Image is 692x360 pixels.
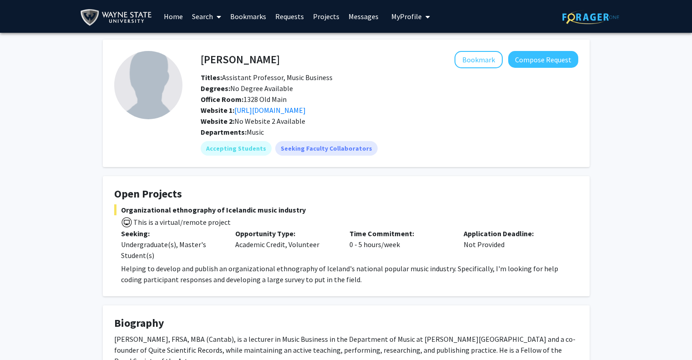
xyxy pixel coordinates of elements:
[275,141,378,156] mat-chip: Seeking Faculty Collaborators
[464,228,564,239] p: Application Deadline:
[271,0,308,32] a: Requests
[201,51,280,68] h4: [PERSON_NAME]
[201,106,234,115] b: Website 1:
[114,204,578,215] span: Organizational ethnography of Icelandic music industry
[201,117,305,126] span: No Website 2 Available
[201,84,293,93] span: No Degree Available
[201,117,234,126] b: Website 2:
[308,0,344,32] a: Projects
[187,0,226,32] a: Search
[80,7,156,28] img: Wayne State University Logo
[508,51,578,68] button: Compose Request to Jeremy Peters
[201,95,243,104] b: Office Room:
[132,218,231,227] span: This is a virtual/remote project
[201,127,247,137] b: Departments:
[343,228,457,261] div: 0 - 5 hours/week
[247,127,264,137] span: Music
[344,0,383,32] a: Messages
[201,141,272,156] mat-chip: Accepting Students
[201,95,287,104] span: 1328 Old Main
[114,317,578,330] h4: Biography
[457,228,571,261] div: Not Provided
[201,84,230,93] b: Degrees:
[201,73,333,82] span: Assistant Professor, Music Business
[121,263,578,285] p: Helping to develop and publish an organizational ethnography of Iceland's national popular music ...
[228,228,343,261] div: Academic Credit, Volunteer
[455,51,503,68] button: Add Jeremy Peters to Bookmarks
[234,106,306,115] a: Opens in a new tab
[226,0,271,32] a: Bookmarks
[349,228,450,239] p: Time Commitment:
[7,319,39,353] iframe: Chat
[114,188,578,201] h4: Open Projects
[562,10,619,24] img: ForagerOne Logo
[121,228,222,239] p: Seeking:
[391,12,422,21] span: My Profile
[114,51,182,119] img: Profile Picture
[159,0,187,32] a: Home
[121,239,222,261] div: Undergraduate(s), Master's Student(s)
[235,228,336,239] p: Opportunity Type:
[201,73,222,82] b: Titles:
